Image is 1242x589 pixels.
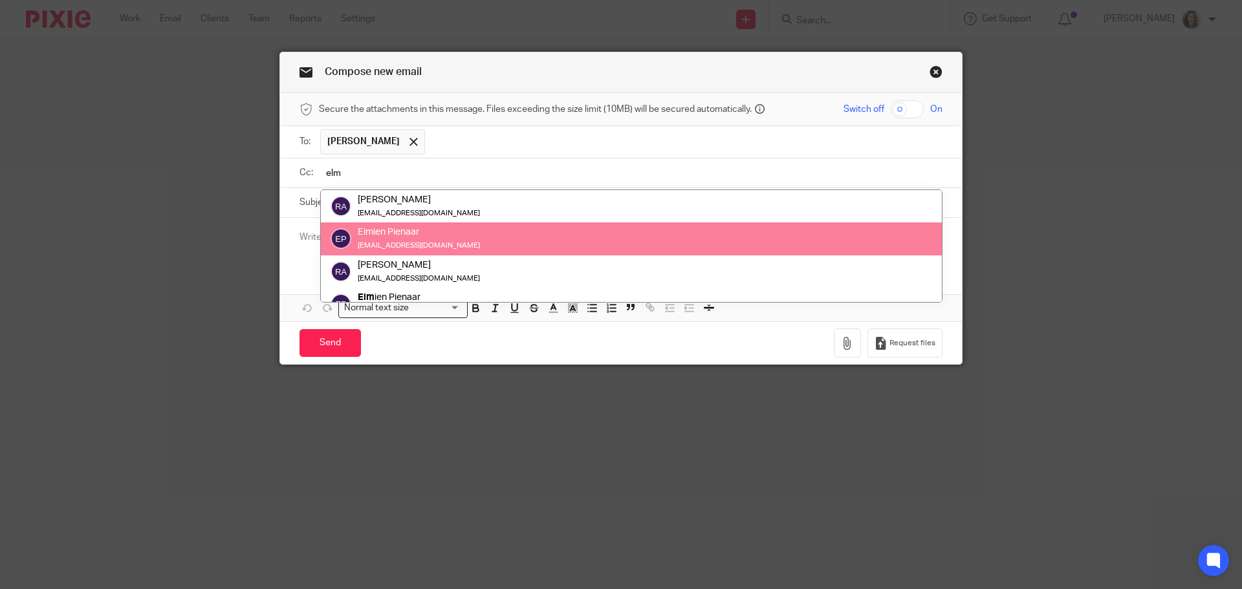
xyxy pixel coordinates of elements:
img: svg%3E [331,229,351,250]
span: Secure the attachments in this message. Files exceeding the size limit (10MB) will be secured aut... [319,103,752,116]
small: [EMAIL_ADDRESS][DOMAIN_NAME] [358,275,480,282]
span: On [930,103,942,116]
div: [PERSON_NAME] [358,193,480,206]
img: svg%3E [331,261,351,282]
input: Send [300,329,361,357]
span: Compose new email [325,67,422,77]
div: Elmien Pienaar [358,226,480,239]
small: [EMAIL_ADDRESS][DOMAIN_NAME] [358,209,480,217]
span: Switch off [844,103,884,116]
label: Subject: [300,196,333,209]
img: svg%3E [331,196,351,217]
span: [PERSON_NAME] [327,135,400,148]
label: To: [300,135,314,148]
img: svg%3E [331,294,351,314]
div: ien Pienaar [358,291,493,304]
div: [PERSON_NAME] [358,259,480,272]
div: Search for option [338,298,468,318]
span: Normal text size [342,301,412,315]
small: [EMAIL_ADDRESS][DOMAIN_NAME] [358,242,480,250]
span: Request files [889,338,935,348]
em: Elm [358,292,375,302]
button: Request files [867,328,942,358]
label: Cc: [300,166,314,179]
input: Search for option [413,301,460,315]
a: Close this dialog window [930,65,942,83]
